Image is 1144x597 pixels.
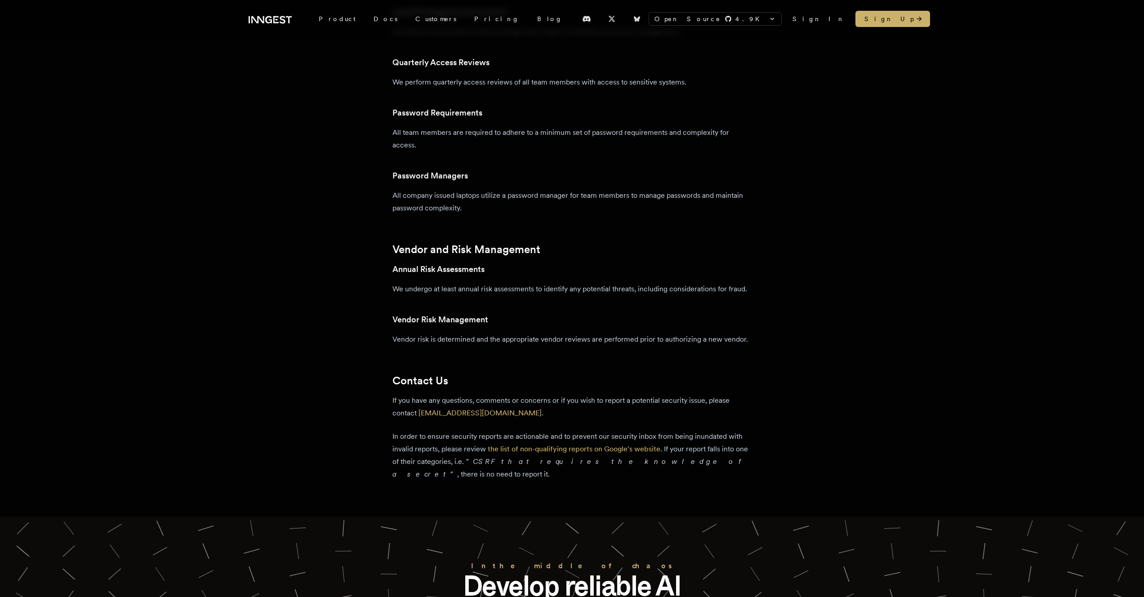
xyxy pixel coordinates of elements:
a: [EMAIL_ADDRESS][DOMAIN_NAME] [418,409,542,417]
a: Discord [577,12,596,26]
a: Sign Up [855,11,930,27]
p: All team members are required to adhere to a minimum set of password requirements and complexity ... [392,126,752,151]
p: We perform quarterly access reviews of all team members with access to sensitive systems. [392,76,752,89]
em: "CSRF that requires the knowledge of a secret" [392,457,745,478]
h2: Vendor and Risk Management [392,243,752,256]
p: If you have any questions, comments or concerns or if you wish to report a potential security iss... [392,394,752,419]
p: We undergo at least annual risk assessments to identify any potential threats, including consider... [392,283,752,295]
a: Bluesky [627,12,647,26]
a: Pricing [465,11,528,27]
span: 4.9 K [735,14,765,23]
a: Sign In [792,14,845,23]
a: Customers [406,11,465,27]
h2: Contact Us [392,374,752,387]
h2: In the middle of chaos [428,560,716,572]
a: Docs [365,11,406,27]
span: Open Source [654,14,721,23]
p: In order to ensure security reports are actionable and to prevent our security inbox from being i... [392,430,752,481]
a: Blog [528,11,571,27]
p: All company issued laptops utilize a password manager for team members to manage passwords and ma... [392,189,752,214]
a: the list of non-qualifying reports on Google's website [488,445,660,453]
h3: Quarterly Access Reviews [392,56,752,69]
a: X [602,12,622,26]
p: Vendor risk is determined and the appropriate vendor reviews are performed prior to authorizing a... [392,333,752,346]
h3: Annual Risk Assessments [392,263,752,276]
h3: Password Requirements [392,107,752,119]
div: Product [310,11,365,27]
h3: Password Managers [392,169,752,182]
h3: Vendor Risk Management [392,313,752,326]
